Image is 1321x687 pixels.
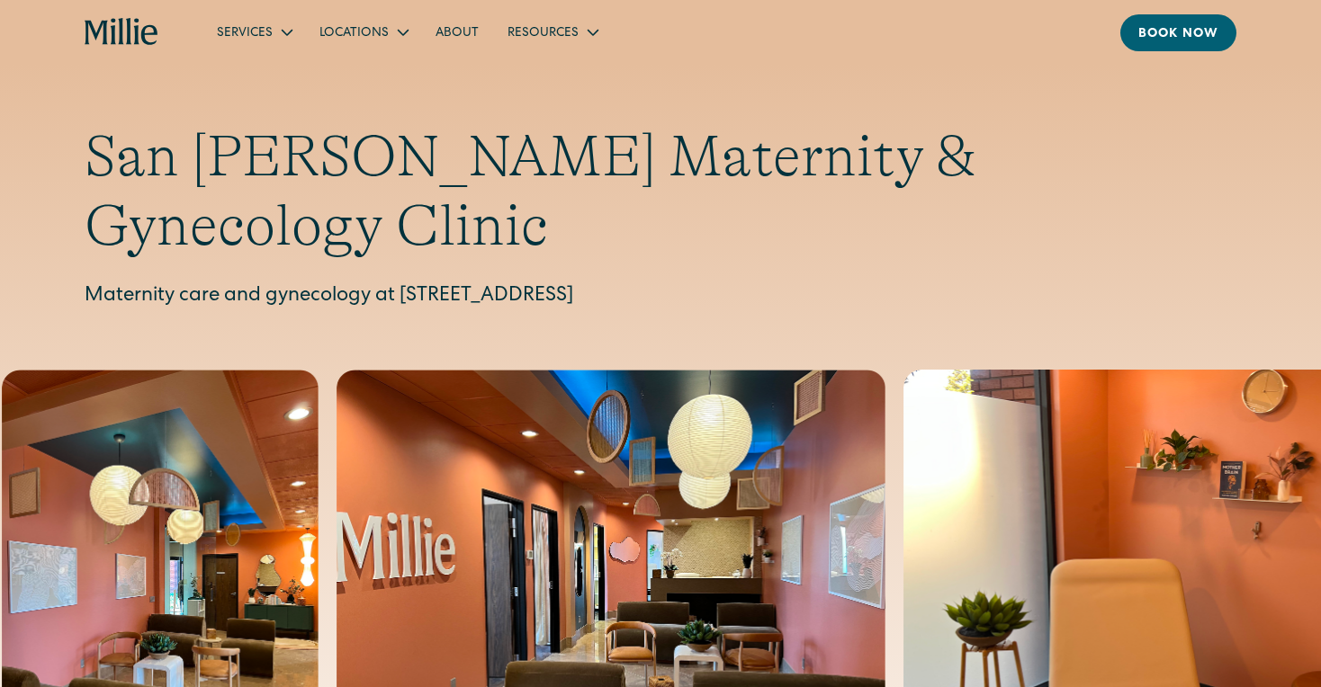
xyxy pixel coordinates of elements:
[85,122,1236,261] h1: San [PERSON_NAME] Maternity & Gynecology Clinic
[305,17,421,47] div: Locations
[85,282,1236,312] p: Maternity care and gynecology at [STREET_ADDRESS]
[202,17,305,47] div: Services
[319,24,389,43] div: Locations
[85,18,159,47] a: home
[1138,25,1218,44] div: Book now
[421,17,493,47] a: About
[493,17,611,47] div: Resources
[1120,14,1236,51] a: Book now
[508,24,579,43] div: Resources
[217,24,273,43] div: Services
